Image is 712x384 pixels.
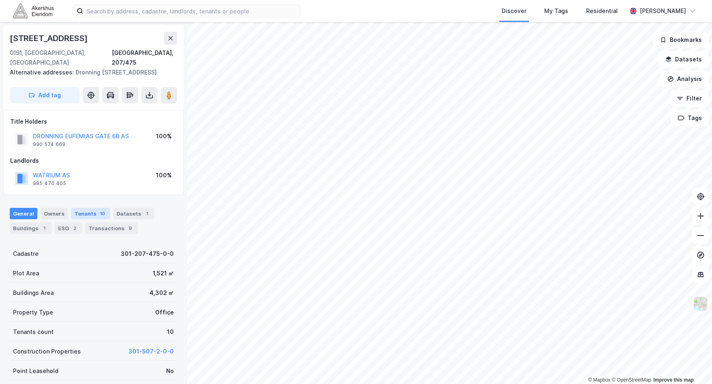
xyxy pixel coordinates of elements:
div: 1 [40,224,48,232]
div: 985 470 405 [33,180,66,187]
div: No [166,366,174,376]
button: Bookmarks [653,32,709,48]
div: ESG [55,223,82,234]
a: Mapbox [588,377,610,383]
div: 1,521 ㎡ [153,268,174,278]
img: Z [693,296,708,312]
div: 0191, [GEOGRAPHIC_DATA], [GEOGRAPHIC_DATA] [10,48,112,68]
div: Landlords [10,156,177,166]
div: Cadastre [13,249,39,259]
div: Transactions [85,223,138,234]
img: akershus-eiendom-logo.9091f326c980b4bce74ccdd9f866810c.svg [13,4,54,18]
div: 10 [98,209,107,218]
div: Tenants count [13,327,54,337]
span: Alternative addresses: [10,69,76,76]
div: Property Type [13,308,53,317]
div: [PERSON_NAME] [640,6,686,16]
div: Title Holders [10,117,177,127]
div: [STREET_ADDRESS] [10,32,89,45]
div: Datasets [113,208,154,219]
div: Discover [502,6,526,16]
button: Datasets [658,51,709,68]
div: 100% [156,131,172,141]
div: Residential [586,6,618,16]
a: OpenStreetMap [612,377,651,383]
div: Buildings Area [13,288,54,298]
a: Improve this map [654,377,694,383]
div: Office [155,308,174,317]
div: Construction Properties [13,347,81,356]
button: Analysis [660,71,709,87]
div: 9 [126,224,134,232]
div: General [10,208,37,219]
div: Kontrollprogram for chat [671,345,712,384]
button: Tags [671,110,709,126]
button: Add tag [10,87,80,103]
div: Buildings [10,223,52,234]
div: Point Leasehold [13,366,58,376]
button: Filter [670,90,709,107]
div: 100% [156,170,172,180]
div: 10 [167,327,174,337]
div: Owners [41,208,68,219]
div: 2 [71,224,79,232]
input: Search by address, cadastre, landlords, tenants or people [83,5,300,17]
div: My Tags [544,6,568,16]
div: 301-207-475-0-0 [121,249,174,259]
div: Dronning [STREET_ADDRESS] [10,68,171,77]
button: 301-507-2-0-0 [128,347,174,356]
iframe: Chat Widget [671,345,712,384]
div: 990 574 669 [33,141,65,148]
div: Tenants [71,208,110,219]
div: 1 [143,209,151,218]
div: [GEOGRAPHIC_DATA], 207/475 [112,48,177,68]
div: Plot Area [13,268,39,278]
div: 4,302 ㎡ [149,288,174,298]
